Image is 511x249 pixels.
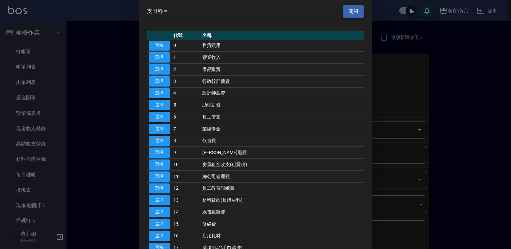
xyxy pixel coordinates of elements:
td: 0 [172,40,201,52]
td: 13 [172,194,201,206]
td: 1 [172,52,201,64]
th: 代號 [172,31,201,40]
td: 助理薪資 [201,99,364,111]
button: 選擇 [149,231,170,241]
button: 選擇 [149,41,170,51]
td: 15 [172,218,201,230]
td: 售貨費用 [201,40,364,52]
td: 業績獎金 [201,123,364,135]
td: 設計師薪資 [201,87,364,99]
button: 選擇 [149,136,170,146]
td: 6 [172,111,201,123]
button: 選擇 [149,159,170,170]
span: 支出科目 [147,8,168,15]
td: 7 [172,123,201,135]
td: 2 [172,64,201,76]
button: 選擇 [149,171,170,182]
td: 4 [172,87,201,99]
button: 選擇 [149,100,170,110]
button: 選擇 [149,76,170,87]
button: 選擇 [149,112,170,122]
button: 選擇 [149,64,170,75]
td: 9 [172,147,201,159]
td: [PERSON_NAME]退費 [201,147,364,159]
td: 修繕費 [201,218,364,230]
button: 選擇 [149,124,170,134]
td: 14 [172,206,201,218]
td: 材料貨款(員購材料) [201,194,364,206]
button: 選擇 [149,195,170,205]
button: 選擇 [149,183,170,194]
td: 水電瓦斯費 [201,206,364,218]
td: 房屋租金收支(租賃稅) [201,159,364,171]
td: 店用耗材 [201,230,364,242]
td: 行政幹部薪資 [201,75,364,87]
td: 總公司管理費 [201,170,364,182]
td: 3 [172,75,201,87]
td: 16 [172,230,201,242]
button: 選擇 [149,88,170,99]
button: 選擇 [149,147,170,158]
td: 員工教育訓練費 [201,182,364,194]
td: 10 [172,159,201,171]
td: 伙食費 [201,135,364,147]
td: 營業收入 [201,52,364,64]
button: 選擇 [149,52,170,63]
button: 選擇 [149,219,170,229]
td: 5 [172,99,201,111]
button: 選擇 [149,207,170,217]
td: 員工借支 [201,111,364,123]
td: 8 [172,135,201,147]
button: 關閉 [343,5,364,18]
td: 12 [172,182,201,194]
th: 名稱 [201,31,364,40]
td: 產品販賣 [201,64,364,76]
td: 11 [172,170,201,182]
